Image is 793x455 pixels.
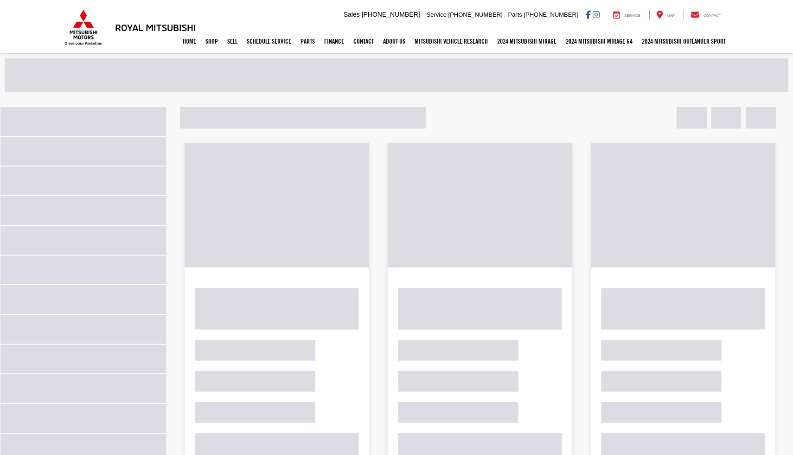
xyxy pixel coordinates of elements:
[378,30,410,53] a: About Us
[492,30,561,53] a: 2024 Mitsubishi Mirage
[508,11,522,18] span: Parts
[296,30,320,53] a: Parts: Opens in a new tab
[561,30,637,53] a: 2024 Mitsubishi Mirage G4
[637,30,730,53] a: 2024 Mitsubishi Outlander SPORT
[115,22,196,32] h3: Royal Mitsubishi
[201,30,223,53] a: Shop
[320,30,349,53] a: Finance
[667,13,675,18] span: Map
[344,11,360,18] span: Sales
[178,30,201,53] a: Home
[624,13,640,18] span: Service
[362,11,420,18] span: [PHONE_NUMBER]
[223,30,242,53] a: Sell
[703,13,721,18] span: Contact
[63,9,104,45] img: Mitsubishi
[242,30,296,53] a: Schedule Service: Opens in a new tab
[606,10,647,19] a: Service
[649,10,682,19] a: Map
[524,11,578,18] span: [PHONE_NUMBER]
[448,11,503,18] span: [PHONE_NUMBER]
[427,11,447,18] span: Service
[593,11,600,18] a: Instagram: Click to visit our Instagram page
[586,11,591,18] a: Facebook: Click to visit our Facebook page
[684,10,728,19] a: Contact
[349,30,378,53] a: Contact
[410,30,492,53] a: Mitsubishi Vehicle Research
